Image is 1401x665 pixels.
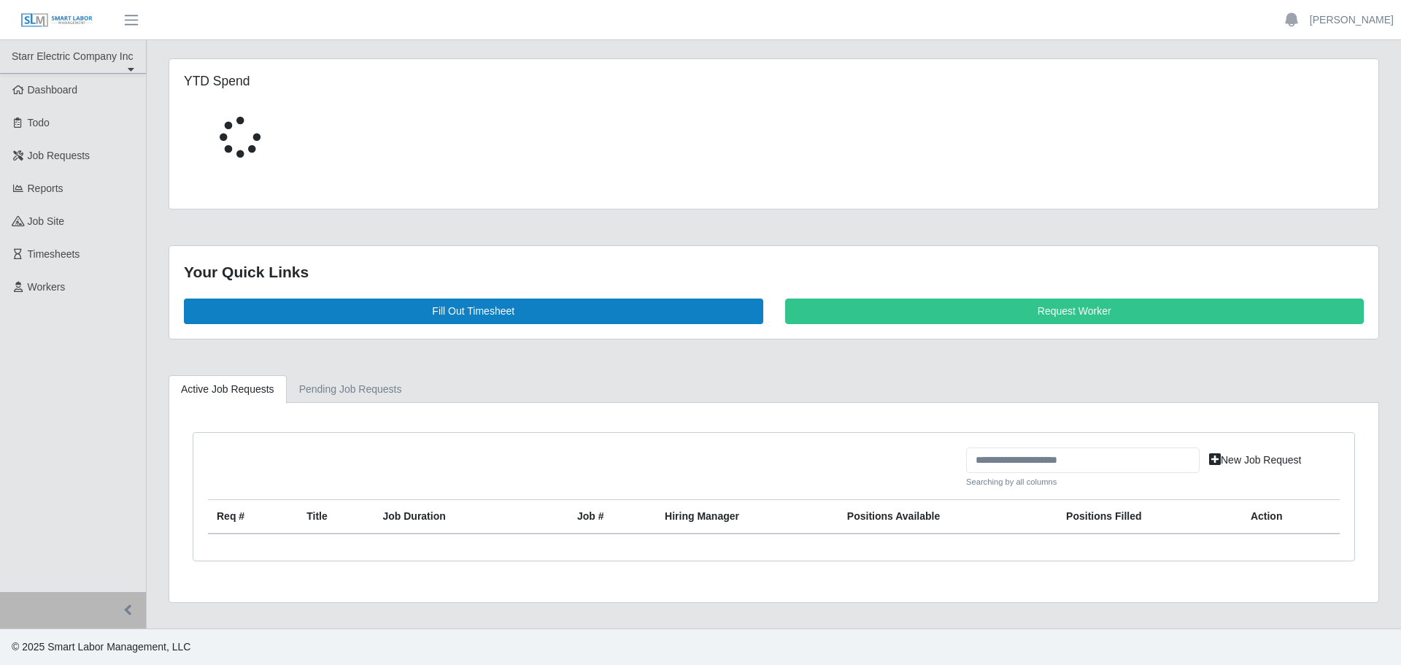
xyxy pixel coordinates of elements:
[28,150,90,161] span: Job Requests
[12,641,190,653] span: © 2025 Smart Labor Management, LLC
[287,375,414,404] a: Pending Job Requests
[1200,447,1311,473] a: New Job Request
[28,215,65,227] span: job site
[1242,500,1340,534] th: Action
[298,500,374,534] th: Title
[374,500,533,534] th: Job Duration
[184,299,763,324] a: Fill Out Timesheet
[1310,12,1394,28] a: [PERSON_NAME]
[1057,500,1242,534] th: Positions Filled
[966,476,1200,488] small: Searching by all columns
[28,182,63,194] span: Reports
[184,261,1364,284] div: Your Quick Links
[208,500,298,534] th: Req #
[28,248,80,260] span: Timesheets
[838,500,1057,534] th: Positions Available
[20,12,93,28] img: SLM Logo
[656,500,838,534] th: Hiring Manager
[28,84,78,96] span: Dashboard
[568,500,656,534] th: Job #
[28,117,50,128] span: Todo
[28,281,66,293] span: Workers
[169,375,287,404] a: Active Job Requests
[184,74,563,89] h5: YTD Spend
[785,299,1365,324] a: Request Worker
